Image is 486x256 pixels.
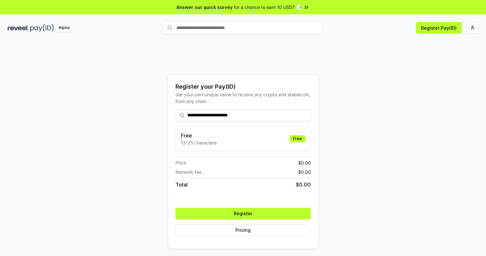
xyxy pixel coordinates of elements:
[298,159,311,166] span: $ 0.00
[234,4,302,11] span: for a chance to earn 10 USDT 📝
[30,24,54,32] img: pay_id
[296,181,311,188] span: $ 0.00
[8,24,29,32] img: reveel_dark
[175,169,201,175] span: Network fee
[289,135,305,142] div: Free
[298,169,311,175] span: $ 0.00
[181,139,217,146] p: 13-25 characters
[175,224,311,236] button: Pricing
[175,181,188,188] span: Total
[176,4,232,11] span: Answer our quick survey
[181,132,217,139] h3: Free
[175,208,311,219] button: Register
[175,82,311,91] div: Register your Pay(ID)
[416,22,462,33] button: Register Pay(ID)
[175,91,311,105] div: Get your own unique name to receive any crypto and stablecoin, from any chain
[55,24,73,32] div: Alpha
[175,159,186,166] span: Price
